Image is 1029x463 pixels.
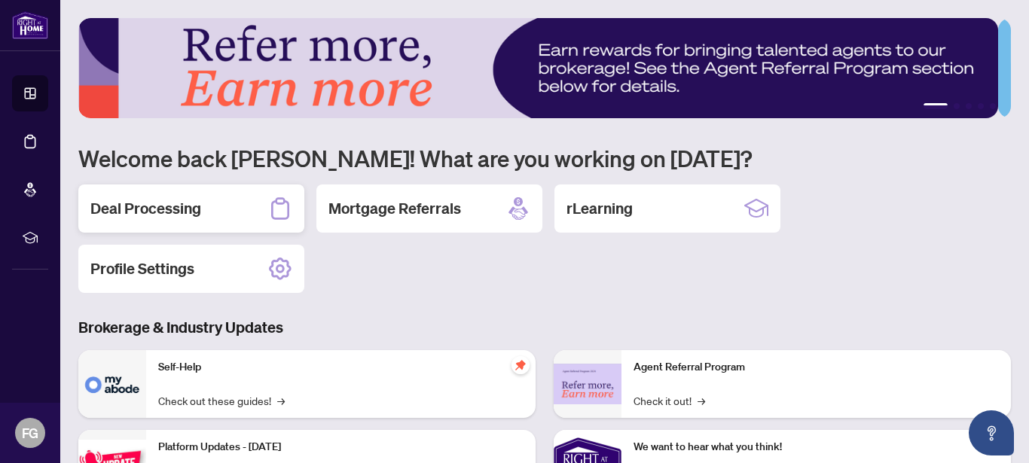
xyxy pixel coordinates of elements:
span: pushpin [511,356,530,374]
a: Check out these guides!→ [158,392,285,409]
h3: Brokerage & Industry Updates [78,317,1011,338]
button: 2 [954,103,960,109]
p: We want to hear what you think! [634,439,999,455]
p: Platform Updates - [DATE] [158,439,524,455]
span: → [277,392,285,409]
span: FG [22,422,38,443]
a: Check it out!→ [634,392,705,409]
p: Self-Help [158,359,524,376]
h2: Profile Settings [90,258,194,279]
button: Open asap [969,410,1014,455]
h2: rLearning [566,198,633,219]
img: Slide 0 [78,18,998,118]
p: Agent Referral Program [634,359,999,376]
h2: Deal Processing [90,198,201,219]
img: Self-Help [78,350,146,418]
button: 3 [966,103,972,109]
h2: Mortgage Referrals [328,198,461,219]
button: 4 [978,103,984,109]
button: 5 [990,103,996,109]
h1: Welcome back [PERSON_NAME]! What are you working on [DATE]? [78,144,1011,172]
span: → [698,392,705,409]
img: logo [12,11,48,39]
img: Agent Referral Program [554,364,621,405]
button: 1 [924,103,948,109]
